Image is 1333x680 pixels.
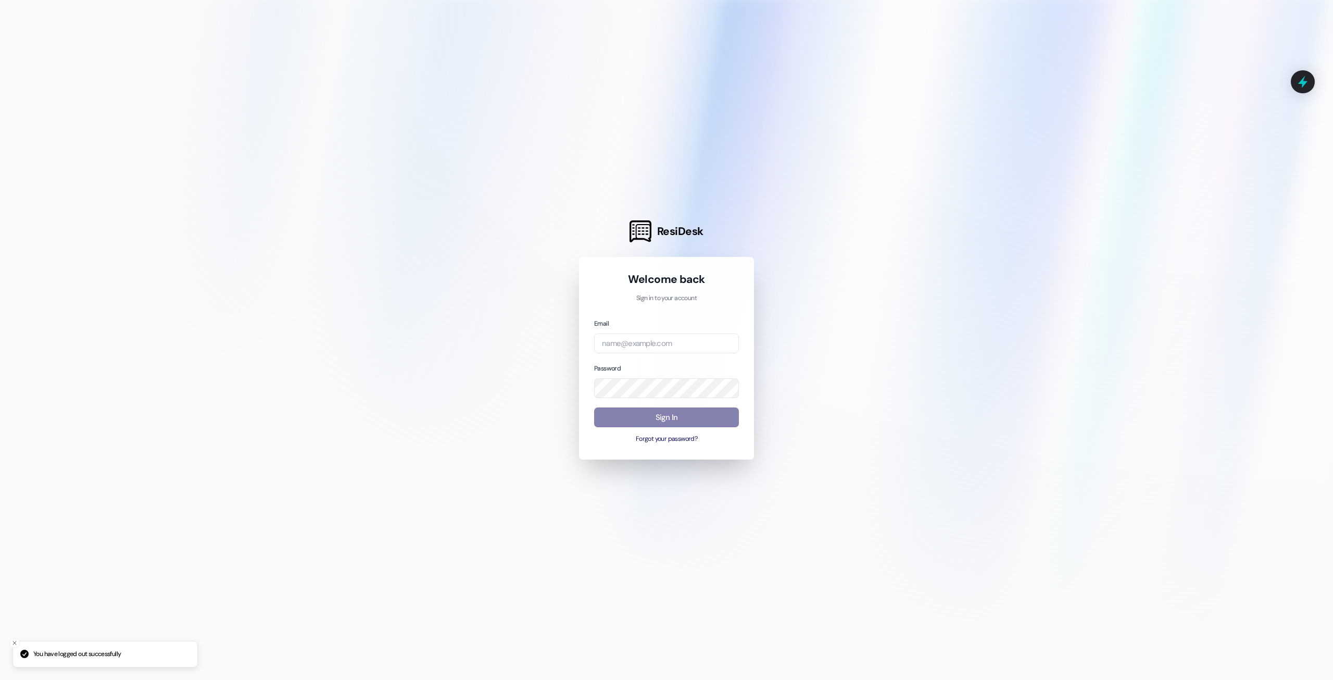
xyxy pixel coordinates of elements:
[594,319,609,328] label: Email
[9,638,20,648] button: Close toast
[594,364,621,373] label: Password
[594,294,739,303] p: Sign in to your account
[33,650,121,659] p: You have logged out successfully
[657,224,703,239] span: ResiDesk
[630,220,651,242] img: ResiDesk Logo
[594,435,739,444] button: Forgot your password?
[594,272,739,287] h1: Welcome back
[594,333,739,354] input: name@example.com
[594,407,739,428] button: Sign In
